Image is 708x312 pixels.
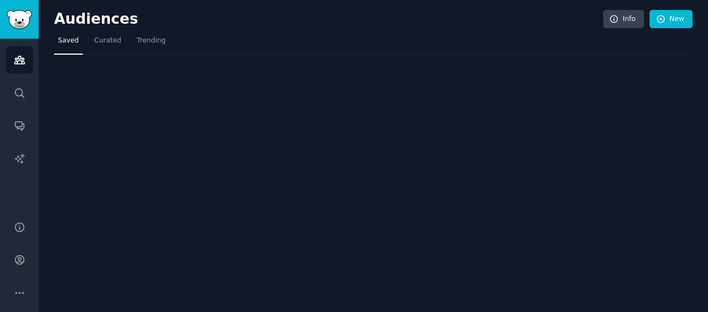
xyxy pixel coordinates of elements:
span: Saved [58,36,79,46]
span: Curated [94,36,121,46]
a: Info [603,10,644,29]
a: Trending [133,32,169,55]
img: GummySearch logo [7,10,32,29]
h2: Audiences [54,10,603,28]
a: Curated [91,32,125,55]
a: New [650,10,693,29]
a: Saved [54,32,83,55]
span: Trending [137,36,166,46]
